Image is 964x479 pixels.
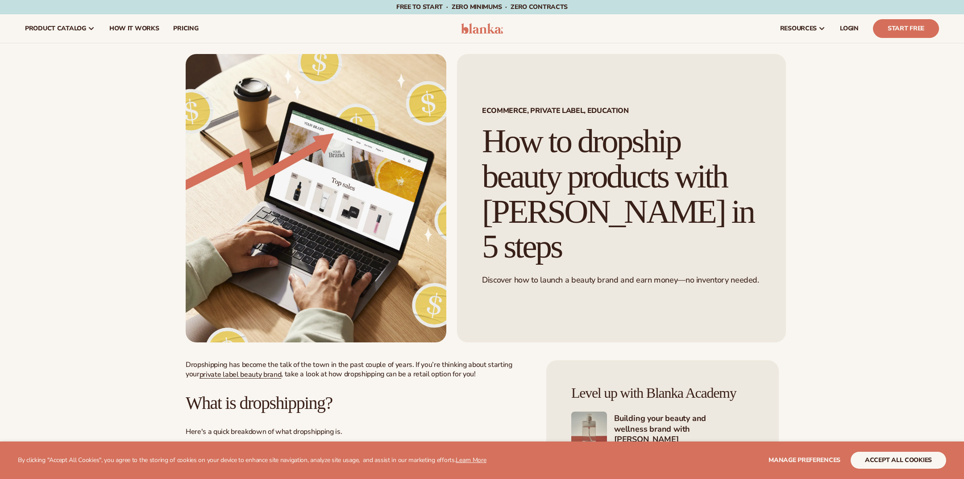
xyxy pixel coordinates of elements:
[18,457,486,464] p: By clicking "Accept All Cookies", you agree to the storing of cookies on your device to enhance s...
[571,412,754,447] a: Shopify Image 2 Building your beauty and wellness brand with [PERSON_NAME]
[186,54,446,342] img: Growing money with ecommerce
[769,452,840,469] button: Manage preferences
[456,456,486,464] a: Learn More
[173,25,198,32] span: pricing
[851,452,946,469] button: accept all cookies
[482,275,761,285] p: Discover how to launch a beauty brand and earn money—no inventory needed.
[840,25,859,32] span: LOGIN
[186,393,529,413] h2: What is dropshipping?
[186,427,529,437] p: Here's a quick breakdown of what dropshipping is.
[18,14,102,43] a: product catalog
[571,385,754,401] h4: Level up with Blanka Academy
[773,14,833,43] a: resources
[833,14,866,43] a: LOGIN
[571,412,607,447] img: Shopify Image 2
[102,14,166,43] a: How It Works
[186,360,529,379] p: Dropshipping has become the talk of the town in the past couple of years. If you’re thinking abou...
[396,3,568,11] span: Free to start · ZERO minimums · ZERO contracts
[482,124,761,264] h1: How to dropship beauty products with [PERSON_NAME] in 5 steps
[25,25,86,32] span: product catalog
[780,25,817,32] span: resources
[461,23,503,34] img: logo
[769,456,840,464] span: Manage preferences
[109,25,159,32] span: How It Works
[614,413,754,446] h4: Building your beauty and wellness brand with [PERSON_NAME]
[482,107,761,114] span: Ecommerce, Private Label, EDUCATION
[199,370,282,379] a: private label beauty brand
[873,19,939,38] a: Start Free
[166,14,205,43] a: pricing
